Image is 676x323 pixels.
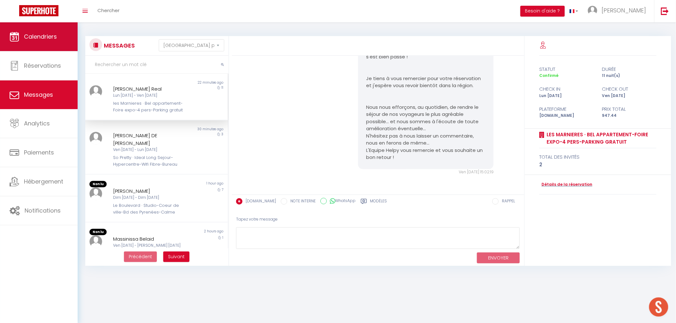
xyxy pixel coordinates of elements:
[102,38,135,53] h3: MESSAGES
[535,93,598,99] div: Lun [DATE]
[535,85,598,93] div: check in
[602,6,646,14] span: [PERSON_NAME]
[366,104,486,132] p: Nous nous efforçons, au quotidien, de rendre le séjour de nos voyageurs le plus agréable possible...
[163,252,189,262] button: Next
[113,243,188,249] div: Ven [DATE] - [PERSON_NAME] [DATE]
[24,62,61,70] span: Réservations
[366,132,486,147] p: N'hésitez pas à nous laisser un commentaire, nous en ferons de même...
[113,202,188,215] div: Le Boulevard · Studio-Coeur de ville-Bd des Pyrenées-Calme
[113,132,188,147] div: [PERSON_NAME] DE [PERSON_NAME]
[113,85,188,93] div: [PERSON_NAME] Real
[535,65,598,73] div: statut
[661,7,669,15] img: logout
[499,198,515,205] label: RAPPEL
[157,80,228,85] div: 22 minutes ago
[222,132,224,137] span: 3
[89,187,102,200] img: ...
[539,161,657,169] div: 2
[113,154,188,168] div: So Pretty · Ideal Long Sejour-Hypercentre-Wifi Fibre-Bureau
[89,229,107,235] span: Non lu
[129,253,152,260] span: Précédent
[236,212,520,227] div: Tapez votre message
[539,182,592,188] a: Détails de la réservation
[157,229,228,235] div: 2 hours ago
[242,198,276,205] label: [DOMAIN_NAME]
[113,235,188,243] div: Massinissa Belaid
[113,147,188,153] div: Ven [DATE] - Lun [DATE]
[24,33,57,41] span: Calendriers
[598,113,661,119] div: 947.44
[24,177,63,185] span: Hébergement
[366,147,486,161] p: L'Equipe Helpy vous remercie et vous souhaite un bon retour !
[124,252,157,262] button: Previous
[598,73,661,79] div: 11 nuit(s)
[25,207,61,214] span: Notifications
[535,105,598,113] div: Plateforme
[598,93,661,99] div: Ven [DATE]
[157,181,228,187] div: 1 hour ago
[588,6,597,15] img: ...
[544,131,657,146] a: les Marnieres · Bel appartement-Foire expo-4 pers-Parking gratuit
[168,253,185,260] span: Suivant
[520,6,565,17] button: Besoin d'aide ?
[113,100,188,113] div: les Marnieres · Bel appartement-Foire expo-4 pers-Parking gratuit
[539,73,558,78] span: Confirmé
[89,132,102,145] img: ...
[24,119,50,127] span: Analytics
[358,169,494,175] div: Ven [DATE] 15:02:19
[89,181,107,187] span: Non lu
[223,235,224,240] span: 1
[97,7,119,14] span: Chercher
[366,75,486,89] p: Je tiens à vous remercier pour votre réservation et j'espère vous revoir bientôt dans la région.
[539,153,657,161] div: total des invités
[477,252,520,264] button: ENVOYER
[85,56,228,74] input: Rechercher un mot clé
[113,187,188,195] div: [PERSON_NAME]
[598,105,661,113] div: Prix total
[598,85,661,93] div: check out
[598,65,661,73] div: durée
[222,187,224,192] span: 7
[113,195,188,201] div: Dim [DATE] - Dim [DATE]
[24,148,54,156] span: Paiements
[157,127,228,132] div: 30 minutes ago
[89,85,102,98] img: ...
[370,198,387,206] label: Modèles
[649,297,668,317] div: Ouvrir le chat
[287,198,316,205] label: NOTE INTERNE
[19,5,58,16] img: Super Booking
[327,198,356,205] label: WhatsApp
[89,235,102,248] img: ...
[222,85,224,90] span: 11
[113,93,188,99] div: Lun [DATE] - Ven [DATE]
[24,91,53,99] span: Messages
[535,113,598,119] div: [DOMAIN_NAME]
